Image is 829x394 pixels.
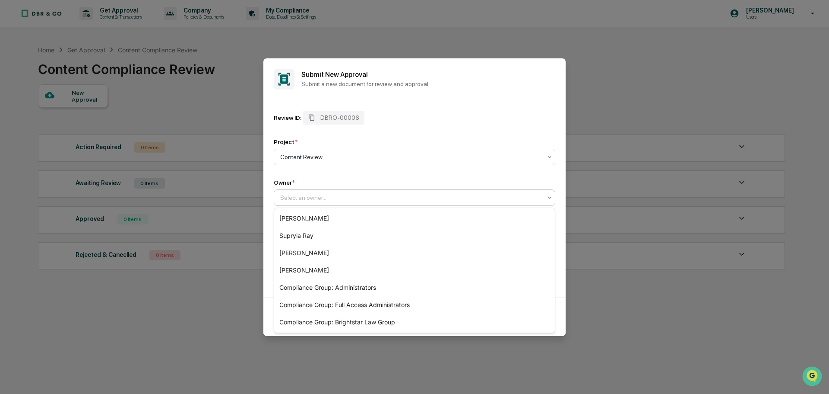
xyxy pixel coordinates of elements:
[9,18,157,32] p: How can we help?
[63,110,70,117] div: 🗄️
[301,70,555,79] h2: Submit New Approval
[274,179,295,186] div: Owner
[274,138,297,145] div: Project
[29,66,142,75] div: Start new chat
[274,262,555,279] div: [PERSON_NAME]
[274,279,555,296] div: Compliance Group: Administrators
[5,106,59,121] a: 🖐️Preclearance
[274,227,555,244] div: Supryia Ray
[274,296,555,314] div: Compliance Group: Full Access Administrators
[5,122,58,138] a: 🔎Data Lookup
[147,69,157,79] button: Start new chat
[71,109,107,118] span: Attestations
[801,365,825,389] iframe: Open customer support
[9,126,16,133] div: 🔎
[301,80,555,87] p: Submit a new document for review and approval
[59,106,111,121] a: 🗄️Attestations
[320,114,359,121] span: DBRO-00006
[274,210,555,227] div: [PERSON_NAME]
[61,146,104,153] a: Powered byPylon
[17,125,54,134] span: Data Lookup
[9,110,16,117] div: 🖐️
[9,66,24,82] img: 1746055101610-c473b297-6a78-478c-a979-82029cc54cd1
[274,114,301,121] div: Review ID:
[29,75,109,82] div: We're available if you need us!
[86,147,104,153] span: Pylon
[274,314,555,331] div: Compliance Group: Brightstar Law Group
[274,244,555,262] div: [PERSON_NAME]
[17,109,56,118] span: Preclearance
